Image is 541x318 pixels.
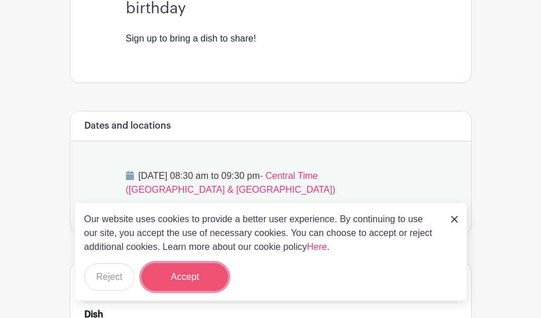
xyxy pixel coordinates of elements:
[451,216,458,223] img: close_button-5f87c8562297e5c2d7936805f587ecaba9071eb48480494691a3f1689db116b3.svg
[126,169,416,197] p: [DATE] 08:30 am to 09:30 pm
[126,171,335,194] span: - Central Time ([GEOGRAPHIC_DATA] & [GEOGRAPHIC_DATA])
[84,121,171,132] h6: Dates and locations
[141,263,228,291] button: Accept
[84,263,135,291] button: Reject
[126,32,416,46] div: Sign up to bring a dish to share!
[307,242,327,252] a: Here
[84,212,439,254] p: Our website uses cookies to provide a better user experience. By continuing to use our site, you ...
